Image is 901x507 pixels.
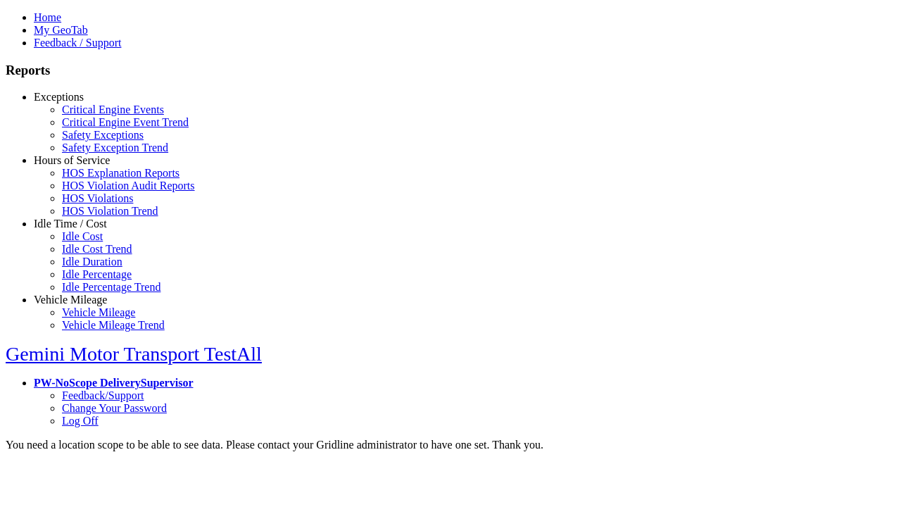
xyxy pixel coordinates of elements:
a: HOS Violation Audit Reports [62,180,195,192]
h3: Reports [6,63,895,78]
div: You need a location scope to be able to see data. Please contact your Gridline administrator to h... [6,439,895,451]
a: Idle Percentage Trend [62,281,160,293]
a: Critical Engine Events [62,104,164,115]
a: Idle Time / Cost [34,218,107,230]
a: Idle Cost [62,230,103,242]
a: Log Off [62,415,99,427]
a: Safety Exceptions [62,129,144,141]
a: Change Your Password [62,402,167,414]
a: Critical Engine Event Trend [62,116,189,128]
a: Feedback / Support [34,37,121,49]
a: PW-NoScope DeliverySupervisor [34,377,193,389]
a: Exceptions [34,91,84,103]
a: Home [34,11,61,23]
a: HOS Violation Trend [62,205,158,217]
a: Vehicle Mileage [34,294,107,306]
a: HOS Violations [62,192,133,204]
a: Gemini Motor Transport TestAll [6,343,262,365]
a: Idle Duration [62,256,122,268]
a: Safety Exception Trend [62,142,168,154]
a: Idle Percentage [62,268,132,280]
a: Vehicle Mileage Trend [62,319,165,331]
a: HOS Explanation Reports [62,167,179,179]
a: My GeoTab [34,24,88,36]
a: Feedback/Support [62,389,144,401]
a: Hours of Service [34,154,110,166]
a: Idle Cost Trend [62,243,132,255]
a: Vehicle Mileage [62,306,135,318]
